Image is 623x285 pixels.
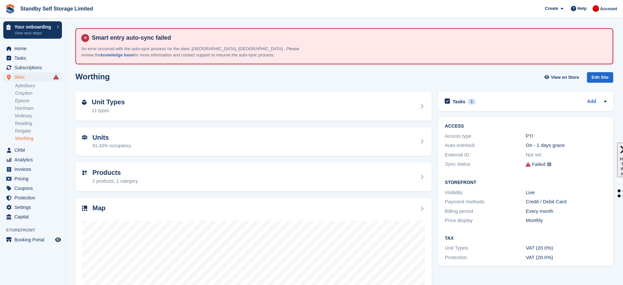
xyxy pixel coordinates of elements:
span: Analytics [14,155,54,164]
a: Croydon [15,90,62,96]
div: VAT (20.0%) [526,254,607,261]
a: menu [3,44,62,53]
a: menu [3,212,62,221]
div: 2 products, 1 category [92,178,138,185]
h2: ACCESS [445,124,607,129]
h2: Map [92,204,106,212]
a: Worthing [15,135,62,142]
a: Units 81.43% occupancy [75,127,432,156]
a: knowledge base [101,52,133,57]
a: menu [3,146,62,155]
div: Sync status [445,160,526,169]
span: Coupons [14,184,54,193]
div: Visibility [445,189,526,196]
span: Settings [14,203,54,212]
a: menu [3,235,62,244]
a: menu [3,174,62,183]
p: An error occurred with the auto-sync process for the sites: [GEOGRAPHIC_DATA], [GEOGRAPHIC_DATA] ... [81,46,311,58]
div: Every month [526,208,607,215]
h2: Products [92,169,138,176]
span: Help [577,5,587,12]
span: CRM [14,146,54,155]
a: menu [3,72,62,82]
a: Epsom [15,98,62,104]
div: Edit Site [587,72,613,83]
img: unit-icn-7be61d7bf1b0ce9d3e12c5938cc71ed9869f7b940bace4675aadf7bd6d80202e.svg [82,135,87,140]
a: Unit Types 11 types [75,92,432,121]
div: Price display [445,217,526,224]
a: menu [3,203,62,212]
span: Subscriptions [14,63,54,72]
div: Payment methods [445,198,526,206]
h2: Unit Types [92,98,125,106]
div: Protection [445,254,526,261]
span: Capital [14,212,54,221]
span: Tasks [14,53,54,63]
span: Sites [14,72,54,82]
a: menu [3,193,62,202]
div: 11 types [92,107,125,114]
span: Create [545,5,558,12]
div: Credit / Debit Card [526,198,607,206]
div: Billing period [445,208,526,215]
a: menu [3,63,62,72]
img: unit-type-icn-2b2737a686de81e16bb02015468b77c625bbabd49415b5ef34ead5e3b44a266d.svg [82,100,87,105]
span: Invoices [14,165,54,174]
a: Add [587,98,596,106]
a: Molesey [15,113,62,119]
a: View on Store [543,72,582,83]
p: Your onboarding [14,25,53,29]
span: Protection [14,193,54,202]
img: custom-product-icn-752c56ca05d30b4aa98f6f15887a0e09747e85b44ffffa43cff429088544963d.svg [82,170,87,175]
span: View on Store [551,74,579,81]
a: Your onboarding View next steps [3,21,62,39]
img: stora-icon-8386f47178a22dfd0bd8f6a31ec36ba5ce8667c1dd55bd0f319d3a0aa187defe.svg [5,4,15,14]
a: menu [3,155,62,164]
span: Booking Portal [14,235,54,244]
span: Pricing [14,174,54,183]
div: Live [526,189,607,196]
img: Aaron Winter [593,5,599,12]
div: Access type [445,132,526,140]
a: menu [3,184,62,193]
i: Smart entry sync failures have occurred [53,74,59,80]
img: map-icn-33ee37083ee616e46c38cad1a60f524a97daa1e2b2c8c0bc3eb3415660979fc1.svg [82,206,87,211]
div: Unit Types [445,244,526,252]
h2: Units [92,134,131,141]
div: External ID [445,151,526,159]
img: icon-info-grey-7440780725fd019a000dd9b08b2336e03edf1995a4989e88bcd33f0948082b44.svg [547,162,551,166]
a: Standby Self Storage Limited [18,3,96,14]
h4: Smart entry auto-sync failed [89,34,607,42]
h2: Storefront [445,180,607,185]
div: 1 [468,99,476,105]
a: Aylesbury [15,83,62,89]
div: Auto-overlock [445,142,526,149]
h2: Tasks [453,99,465,105]
a: Products 2 products, 1 category [75,162,432,191]
div: VAT (20.0%) [526,244,607,252]
a: Horsham [15,105,62,112]
span: Home [14,44,54,53]
span: Storefront [6,227,65,234]
h2: Worthing [75,72,110,81]
div: PTI [526,132,607,140]
span: Account [600,6,617,12]
div: 81.43% occupancy [92,142,131,149]
div: Monthly [526,217,607,224]
h2: Tax [445,236,607,241]
div: On - 1 days grace [526,142,607,149]
a: menu [3,165,62,174]
a: Reading [15,120,62,127]
a: menu [3,53,62,63]
div: Not set [526,151,607,159]
a: Preview store [54,236,62,244]
a: Edit Site [587,72,613,86]
p: View next steps [14,30,53,36]
div: Failed [532,161,545,168]
a: Reigate [15,128,62,134]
